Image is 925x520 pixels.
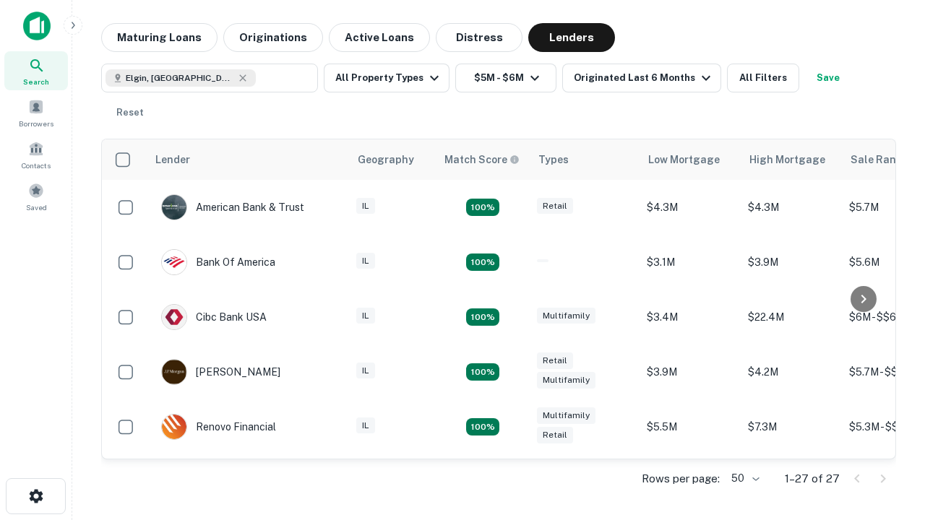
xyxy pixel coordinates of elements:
[444,152,520,168] div: Capitalize uses an advanced AI algorithm to match your search with the best lender. The match sco...
[466,199,499,216] div: Matching Properties: 7, hasApolloMatch: undefined
[466,253,499,271] div: Matching Properties: 4, hasApolloMatch: undefined
[537,352,573,369] div: Retail
[562,64,721,92] button: Originated Last 6 Months
[436,139,530,180] th: Capitalize uses an advanced AI algorithm to match your search with the best lender. The match sco...
[147,139,349,180] th: Lender
[356,308,375,324] div: IL
[640,139,741,180] th: Low Mortgage
[466,418,499,435] div: Matching Properties: 4, hasApolloMatch: undefined
[537,407,595,424] div: Multifamily
[329,23,430,52] button: Active Loans
[741,235,842,290] td: $3.9M
[455,64,556,92] button: $5M - $6M
[727,64,799,92] button: All Filters
[640,235,741,290] td: $3.1M
[642,470,720,487] p: Rows per page:
[356,253,375,269] div: IL
[466,363,499,381] div: Matching Properties: 4, hasApolloMatch: undefined
[648,151,720,168] div: Low Mortgage
[853,358,925,428] iframe: Chat Widget
[162,195,186,220] img: picture
[162,360,186,384] img: picture
[324,64,449,92] button: All Property Types
[640,344,741,399] td: $3.9M
[161,194,304,220] div: American Bank & Trust
[19,118,53,129] span: Borrowers
[101,23,218,52] button: Maturing Loans
[537,308,595,324] div: Multifamily
[4,51,68,90] a: Search
[741,344,842,399] td: $4.2M
[358,151,414,168] div: Geography
[640,180,741,235] td: $4.3M
[155,151,190,168] div: Lender
[356,198,375,214] div: IL
[107,98,153,127] button: Reset
[537,427,573,443] div: Retail
[741,454,842,509] td: $3.1M
[466,308,499,326] div: Matching Properties: 4, hasApolloMatch: undefined
[537,198,573,214] div: Retail
[356,417,375,434] div: IL
[785,470,840,487] p: 1–27 of 27
[749,151,825,168] div: High Mortgage
[22,160,51,171] span: Contacts
[162,250,186,274] img: picture
[640,454,741,509] td: $2.2M
[162,305,186,329] img: picture
[26,201,47,213] span: Saved
[349,139,436,180] th: Geography
[23,76,49,87] span: Search
[126,71,234,84] span: Elgin, [GEOGRAPHIC_DATA], [GEOGRAPHIC_DATA]
[741,180,842,235] td: $4.3M
[530,139,640,180] th: Types
[161,304,267,330] div: Cibc Bank USA
[356,363,375,379] div: IL
[4,135,68,174] a: Contacts
[4,177,68,216] a: Saved
[640,399,741,454] td: $5.5M
[223,23,323,52] button: Originations
[741,399,842,454] td: $7.3M
[538,151,569,168] div: Types
[4,93,68,132] a: Borrowers
[444,152,517,168] h6: Match Score
[162,415,186,439] img: picture
[528,23,615,52] button: Lenders
[726,468,762,489] div: 50
[537,372,595,389] div: Multifamily
[436,23,522,52] button: Distress
[805,64,851,92] button: Save your search to get updates of matches that match your search criteria.
[161,359,280,385] div: [PERSON_NAME]
[741,139,842,180] th: High Mortgage
[23,12,51,40] img: capitalize-icon.png
[161,249,275,275] div: Bank Of America
[161,414,276,440] div: Renovo Financial
[574,69,715,87] div: Originated Last 6 Months
[741,290,842,344] td: $22.4M
[640,290,741,344] td: $3.4M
